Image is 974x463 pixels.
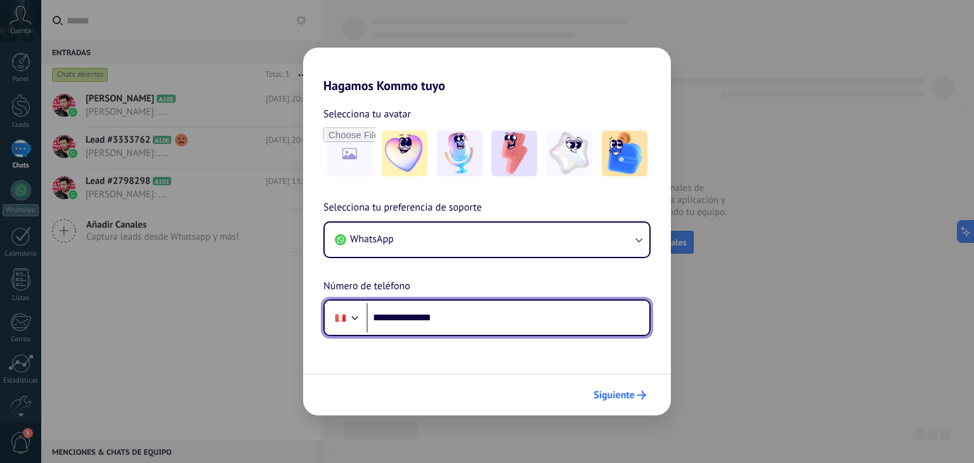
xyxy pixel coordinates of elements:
div: Peru: + 51 [328,304,353,331]
span: Siguiente [594,391,635,400]
img: -4.jpeg [547,131,592,176]
img: -2.jpeg [437,131,483,176]
span: WhatsApp [350,233,394,245]
img: -3.jpeg [491,131,537,176]
span: Selecciona tu avatar [323,106,411,122]
button: WhatsApp [325,223,649,257]
button: Siguiente [588,384,652,406]
span: Número de teléfono [323,278,410,295]
h2: Hagamos Kommo tuyo [303,48,671,93]
span: Selecciona tu preferencia de soporte [323,200,482,216]
img: -5.jpeg [602,131,647,176]
img: -1.jpeg [382,131,427,176]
